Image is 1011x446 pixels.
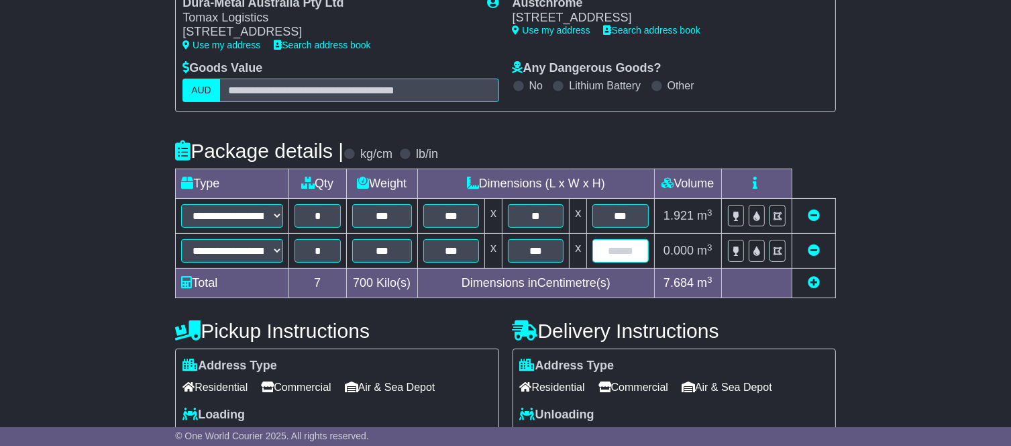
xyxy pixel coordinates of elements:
[663,276,694,289] span: 7.684
[485,234,502,269] td: x
[668,79,694,92] label: Other
[707,275,712,285] sup: 3
[288,269,346,298] td: 7
[707,242,712,253] sup: 3
[416,147,438,162] label: lb/in
[808,276,820,289] a: Add new item
[288,169,346,199] td: Qty
[697,209,712,222] span: m
[520,408,594,422] label: Unloading
[520,377,585,398] span: Residential
[485,199,502,234] td: x
[175,140,343,162] h4: Package details |
[182,408,245,422] label: Loading
[570,199,587,234] td: x
[417,269,654,298] td: Dimensions in Centimetre(s)
[345,377,435,398] span: Air & Sea Depot
[176,169,289,199] td: Type
[346,269,417,298] td: Kilo(s)
[513,61,661,76] label: Any Dangerous Goods?
[360,147,392,162] label: kg/cm
[417,169,654,199] td: Dimensions (L x W x H)
[513,25,590,36] a: Use my address
[274,40,370,50] a: Search address book
[182,359,277,373] label: Address Type
[182,25,474,40] div: [STREET_ADDRESS]
[182,79,220,102] label: AUD
[682,377,772,398] span: Air & Sea Depot
[346,169,417,199] td: Weight
[808,244,820,257] a: Remove this item
[570,234,587,269] td: x
[182,377,248,398] span: Residential
[182,40,260,50] a: Use my address
[663,244,694,257] span: 0.000
[808,209,820,222] a: Remove this item
[529,79,543,92] label: No
[175,431,369,441] span: © One World Courier 2025. All rights reserved.
[707,208,712,218] sup: 3
[513,11,815,26] div: [STREET_ADDRESS]
[604,25,700,36] a: Search address book
[654,169,721,199] td: Volume
[569,79,641,92] label: Lithium Battery
[520,359,615,373] label: Address Type
[598,377,668,398] span: Commercial
[182,11,474,26] div: Tomax Logistics
[353,276,373,289] span: 700
[697,244,712,257] span: m
[697,276,712,289] span: m
[182,61,262,76] label: Goods Value
[176,269,289,298] td: Total
[175,320,498,342] h4: Pickup Instructions
[513,320,836,342] h4: Delivery Instructions
[663,209,694,222] span: 1.921
[261,377,331,398] span: Commercial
